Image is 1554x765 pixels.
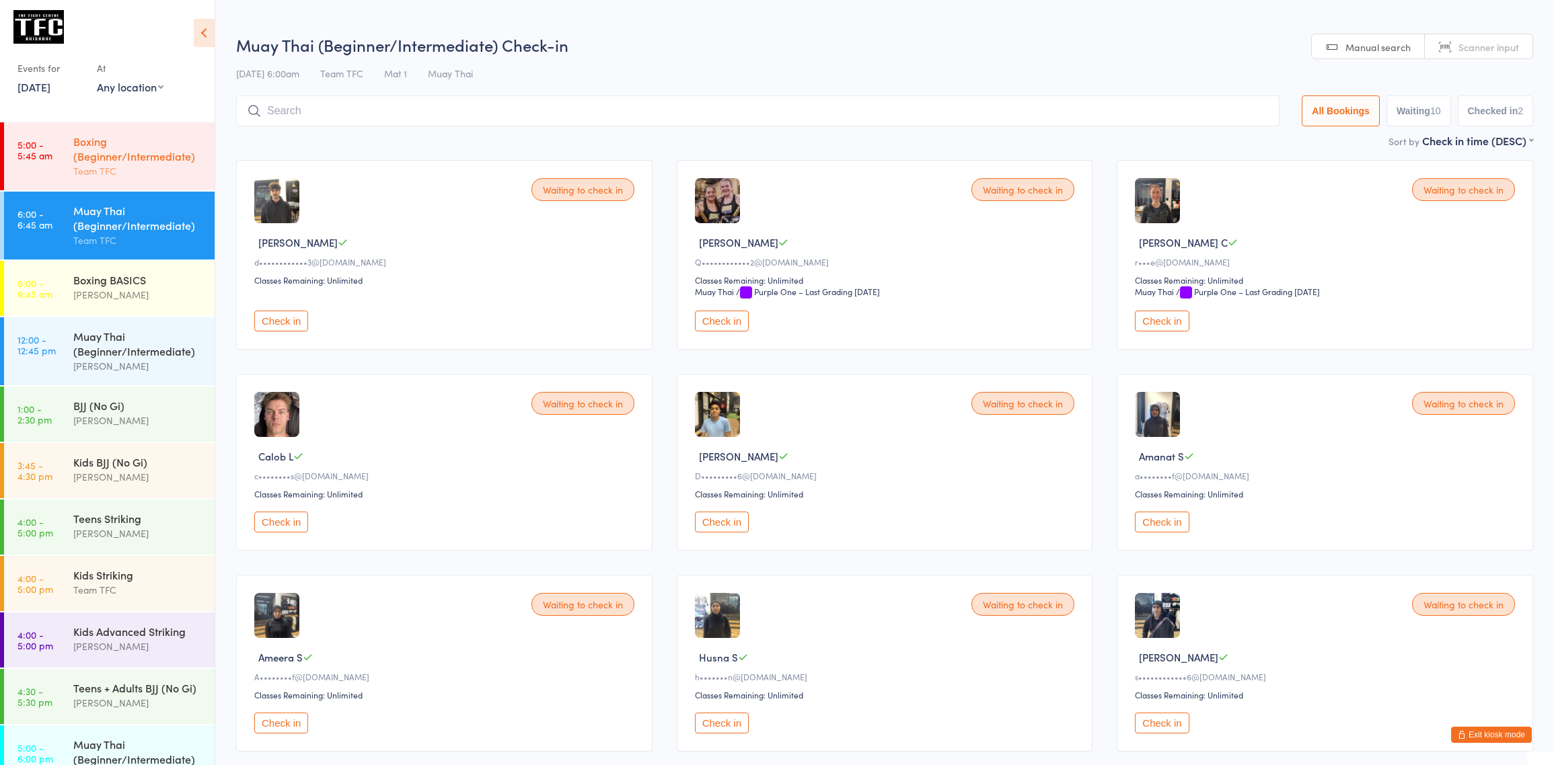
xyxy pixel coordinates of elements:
[73,582,203,598] div: Team TFC
[17,57,83,79] div: Events for
[1135,689,1519,700] div: Classes Remaining: Unlimited
[736,286,880,297] span: / Purple One – Last Grading [DATE]
[4,122,215,190] a: 5:00 -5:45 amBoxing (Beginner/Intermediate)Team TFC
[695,671,1079,682] div: h•••••••n@[DOMAIN_NAME]
[1135,671,1519,682] div: s••••••••••••6@[DOMAIN_NAME]
[73,454,203,469] div: Kids BJJ (No Gi)
[1412,593,1515,616] div: Waiting to check in
[73,695,203,711] div: [PERSON_NAME]
[320,67,363,80] span: Team TFC
[695,593,740,638] img: image1757364928.png
[1518,106,1523,116] div: 2
[73,567,203,582] div: Kids Striking
[4,669,215,724] a: 4:30 -5:30 pmTeens + Adults BJJ (No Gi)[PERSON_NAME]
[1139,449,1184,463] span: Amanat S
[17,573,53,594] time: 4:00 - 5:00 pm
[254,392,299,437] img: image1744691761.png
[17,742,53,764] time: 5:00 - 6:00 pm
[254,178,299,223] img: image1750981919.png
[1135,593,1180,638] img: image1757365185.png
[4,317,215,385] a: 12:00 -12:45 pmMuay Thai (Beginner/Intermediate)[PERSON_NAME]
[254,311,308,331] button: Check in
[17,278,52,299] time: 9:00 - 9:45 am
[254,256,638,268] div: d••••••••••••3@[DOMAIN_NAME]
[17,516,53,538] time: 4:00 - 5:00 pm
[73,163,203,179] div: Team TFC
[258,650,303,664] span: Ameera S
[1422,133,1533,148] div: Check in time (DESC)
[4,612,215,668] a: 4:00 -5:00 pmKids Advanced Striking[PERSON_NAME]
[971,178,1074,201] div: Waiting to check in
[531,593,634,616] div: Waiting to check in
[254,512,308,532] button: Check in
[73,134,203,163] div: Boxing (Beginner/Intermediate)
[73,203,203,233] div: Muay Thai (Beginner/Intermediate)
[73,329,203,358] div: Muay Thai (Beginner/Intermediate)
[17,403,52,425] time: 1:00 - 2:30 pm
[17,334,56,356] time: 12:00 - 12:45 pm
[17,460,52,481] time: 3:45 - 4:30 pm
[17,208,52,230] time: 6:00 - 6:45 am
[254,713,308,733] button: Check in
[1458,40,1519,54] span: Scanner input
[73,398,203,413] div: BJJ (No Gi)
[695,178,740,223] img: image1748242595.png
[695,488,1079,499] div: Classes Remaining: Unlimited
[17,79,50,94] a: [DATE]
[73,413,203,428] div: [PERSON_NAME]
[73,624,203,639] div: Kids Advanced Striking
[1458,95,1534,126] button: Checked in2
[699,235,778,249] span: [PERSON_NAME]
[73,358,203,374] div: [PERSON_NAME]
[13,10,64,44] img: The Fight Centre Brisbane
[1302,95,1380,126] button: All Bookings
[531,178,634,201] div: Waiting to check in
[1135,256,1519,268] div: r•••e@[DOMAIN_NAME]
[699,650,738,664] span: Husna S
[73,526,203,541] div: [PERSON_NAME]
[236,34,1533,56] h2: Muay Thai (Beginner/Intermediate) Check-in
[4,499,215,555] a: 4:00 -5:00 pmTeens Striking[PERSON_NAME]
[695,713,749,733] button: Check in
[1412,178,1515,201] div: Waiting to check in
[1135,286,1174,297] div: Muay Thai
[695,256,1079,268] div: Q••••••••••••2@[DOMAIN_NAME]
[1139,650,1218,664] span: [PERSON_NAME]
[254,488,638,499] div: Classes Remaining: Unlimited
[695,274,1079,286] div: Classes Remaining: Unlimited
[73,469,203,485] div: [PERSON_NAME]
[254,470,638,481] div: c••••••••s@[DOMAIN_NAME]
[17,139,52,161] time: 5:00 - 5:45 am
[17,686,52,707] time: 4:30 - 5:30 pm
[254,593,299,638] img: image1757019635.png
[1135,713,1189,733] button: Check in
[1345,40,1411,54] span: Manual search
[695,512,749,532] button: Check in
[17,629,53,651] time: 4:00 - 5:00 pm
[384,67,407,80] span: Mat 1
[1386,95,1451,126] button: Waiting10
[1389,134,1419,148] label: Sort by
[1135,512,1189,532] button: Check in
[4,261,215,316] a: 9:00 -9:45 amBoxing BASICS[PERSON_NAME]
[258,449,293,463] span: Calob L
[258,235,338,249] span: [PERSON_NAME]
[1412,392,1515,415] div: Waiting to check in
[1135,178,1180,223] img: image1688166186.png
[695,689,1079,700] div: Classes Remaining: Unlimited
[254,671,638,682] div: A••••••••f@[DOMAIN_NAME]
[1451,727,1532,743] button: Exit kiosk mode
[4,556,215,611] a: 4:00 -5:00 pmKids StrikingTeam TFC
[73,511,203,526] div: Teens Striking
[73,233,203,248] div: Team TFC
[4,387,215,442] a: 1:00 -2:30 pmBJJ (No Gi)[PERSON_NAME]
[971,593,1074,616] div: Waiting to check in
[695,470,1079,481] div: D•••••••••6@[DOMAIN_NAME]
[695,392,740,437] img: image1748203224.png
[73,680,203,695] div: Teens + Adults BJJ (No Gi)
[1135,470,1519,481] div: a••••••••f@[DOMAIN_NAME]
[97,57,163,79] div: At
[699,449,778,463] span: [PERSON_NAME]
[73,272,203,287] div: Boxing BASICS
[428,67,473,80] span: Muay Thai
